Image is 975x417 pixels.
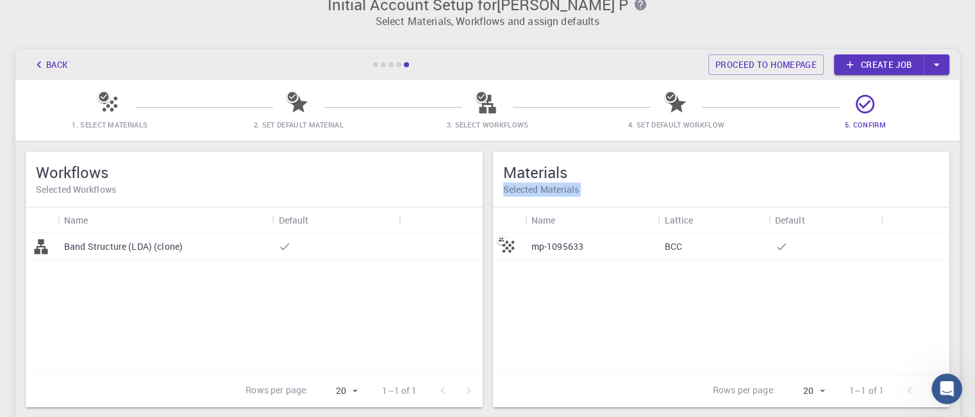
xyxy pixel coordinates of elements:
[664,240,681,253] p: BCC
[88,209,109,230] button: Sort
[834,54,924,75] a: Create job
[23,13,952,29] p: Select Materials, Workflows and assign defaults
[58,208,272,233] div: Name
[531,208,556,233] div: Name
[628,120,724,129] span: 4. Set Default Workflow
[72,120,147,129] span: 1. Select Materials
[313,382,362,400] div: 20
[493,208,525,233] div: Icon
[555,209,576,230] button: Sort
[503,183,940,197] h6: Selected Materials
[931,373,962,404] iframe: Intercom live chat
[26,54,74,75] button: Back
[246,384,308,398] p: Rows per page:
[531,240,584,253] p: mp-1095633
[781,382,829,400] div: 20
[309,209,329,230] button: Sort
[64,240,183,253] p: Band Structure (LDA) (clone)
[503,162,940,183] h5: Materials
[26,9,72,20] span: Support
[382,384,417,397] p: 1–1 of 1
[845,120,886,129] span: 5. Confirm
[713,384,776,398] p: Rows per page:
[664,208,693,233] div: Lattice
[272,208,399,233] div: Default
[849,384,884,397] p: 1–1 of 1
[525,208,658,233] div: Name
[64,208,88,233] div: Name
[805,209,826,230] button: Sort
[658,208,768,233] div: Lattice
[708,54,824,75] a: Proceed to homepage
[36,183,472,197] h6: Selected Workflows
[769,208,881,233] div: Default
[693,209,713,230] button: Sort
[446,120,528,129] span: 3. Select Workflows
[36,162,472,183] h5: Workflows
[26,208,58,233] div: Icon
[775,208,805,233] div: Default
[278,208,308,233] div: Default
[254,120,344,129] span: 2. Set Default Material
